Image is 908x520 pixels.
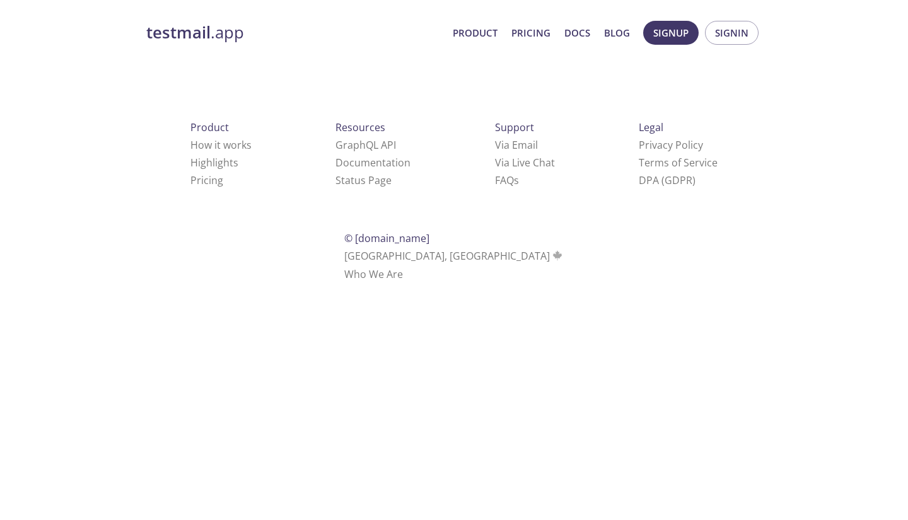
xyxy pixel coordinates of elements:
[564,25,590,41] a: Docs
[639,138,703,152] a: Privacy Policy
[653,25,689,41] span: Signup
[335,120,385,134] span: Resources
[643,21,699,45] button: Signup
[495,120,534,134] span: Support
[604,25,630,41] a: Blog
[146,22,443,43] a: testmail.app
[495,156,555,170] a: Via Live Chat
[705,21,759,45] button: Signin
[190,173,223,187] a: Pricing
[190,156,238,170] a: Highlights
[495,173,519,187] a: FAQ
[639,173,696,187] a: DPA (GDPR)
[639,120,663,134] span: Legal
[146,21,211,43] strong: testmail
[190,138,252,152] a: How it works
[344,231,429,245] span: © [DOMAIN_NAME]
[335,173,392,187] a: Status Page
[335,156,410,170] a: Documentation
[335,138,396,152] a: GraphQL API
[344,267,403,281] a: Who We Are
[715,25,748,41] span: Signin
[190,120,229,134] span: Product
[344,249,564,263] span: [GEOGRAPHIC_DATA], [GEOGRAPHIC_DATA]
[511,25,550,41] a: Pricing
[514,173,519,187] span: s
[453,25,498,41] a: Product
[639,156,718,170] a: Terms of Service
[495,138,538,152] a: Via Email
